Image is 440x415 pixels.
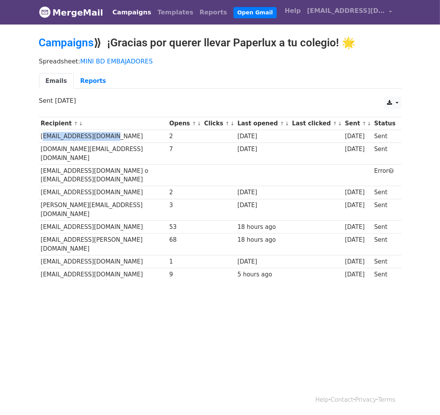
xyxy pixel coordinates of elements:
[367,121,371,127] a: ↓
[315,396,329,403] a: Help
[79,121,83,127] a: ↓
[39,117,168,130] th: Recipient
[110,5,154,20] a: Campaigns
[237,270,288,279] div: 5 hours ago
[74,121,78,127] a: ↑
[372,164,397,186] td: Error
[39,199,168,221] td: [PERSON_NAME][EMAIL_ADDRESS][DOMAIN_NAME]
[330,396,353,403] a: Contact
[378,396,395,403] a: Terms
[345,188,371,197] div: [DATE]
[345,145,371,154] div: [DATE]
[39,36,94,49] a: Campaigns
[39,143,168,165] td: [DOMAIN_NAME][EMAIL_ADDRESS][DOMAIN_NAME]
[154,5,196,20] a: Templates
[372,234,397,255] td: Sent
[39,221,168,234] td: [EMAIL_ADDRESS][DOMAIN_NAME]
[237,201,288,210] div: [DATE]
[372,199,397,221] td: Sent
[372,186,397,199] td: Sent
[333,121,337,127] a: ↑
[196,5,230,20] a: Reports
[372,117,397,130] th: Status
[230,121,235,127] a: ↓
[169,132,200,141] div: 2
[169,270,200,279] div: 9
[80,58,153,65] a: MINI BD EMBAJADORES
[237,132,288,141] div: [DATE]
[345,257,371,266] div: [DATE]
[372,221,397,234] td: Sent
[192,121,196,127] a: ↑
[168,117,203,130] th: Opens
[401,378,440,415] div: Widget de chat
[237,257,288,266] div: [DATE]
[372,268,397,281] td: Sent
[202,117,235,130] th: Clicks
[372,130,397,143] td: Sent
[345,201,371,210] div: [DATE]
[39,130,168,143] td: [EMAIL_ADDRESS][DOMAIN_NAME]
[39,6,51,18] img: MergeMail logo
[39,73,74,89] a: Emails
[338,121,342,127] a: ↓
[39,186,168,199] td: [EMAIL_ADDRESS][DOMAIN_NAME]
[237,223,288,232] div: 18 hours ago
[345,236,371,244] div: [DATE]
[169,236,200,244] div: 68
[39,57,401,65] p: Spreadsheet:
[235,117,290,130] th: Last opened
[39,255,168,268] td: [EMAIL_ADDRESS][DOMAIN_NAME]
[401,378,440,415] iframe: Chat Widget
[169,188,200,197] div: 2
[307,6,385,16] span: [EMAIL_ADDRESS][DOMAIN_NAME]
[372,255,397,268] td: Sent
[39,268,168,281] td: [EMAIL_ADDRESS][DOMAIN_NAME]
[39,164,168,186] td: [EMAIL_ADDRESS][DOMAIN_NAME] o [EMAIL_ADDRESS][DOMAIN_NAME]
[343,117,372,130] th: Sent
[304,3,395,21] a: [EMAIL_ADDRESS][DOMAIN_NAME]
[74,73,113,89] a: Reports
[355,396,376,403] a: Privacy
[39,36,401,49] h2: ⟫ ¡Gracias por querer llevar Paperlux a tu colegio! 🌟
[237,188,288,197] div: [DATE]
[39,234,168,255] td: [EMAIL_ADDRESS][PERSON_NAME][DOMAIN_NAME]
[282,3,304,19] a: Help
[39,97,401,105] p: Sent [DATE]
[197,121,201,127] a: ↓
[345,223,371,232] div: [DATE]
[39,4,103,21] a: MergeMail
[285,121,289,127] a: ↓
[290,117,343,130] th: Last clicked
[345,132,371,141] div: [DATE]
[233,7,277,18] a: Open Gmail
[169,201,200,210] div: 3
[345,270,371,279] div: [DATE]
[280,121,284,127] a: ↑
[169,145,200,154] div: 7
[237,236,288,244] div: 18 hours ago
[362,121,366,127] a: ↑
[225,121,230,127] a: ↑
[169,257,200,266] div: 1
[237,145,288,154] div: [DATE]
[169,223,200,232] div: 53
[372,143,397,165] td: Sent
